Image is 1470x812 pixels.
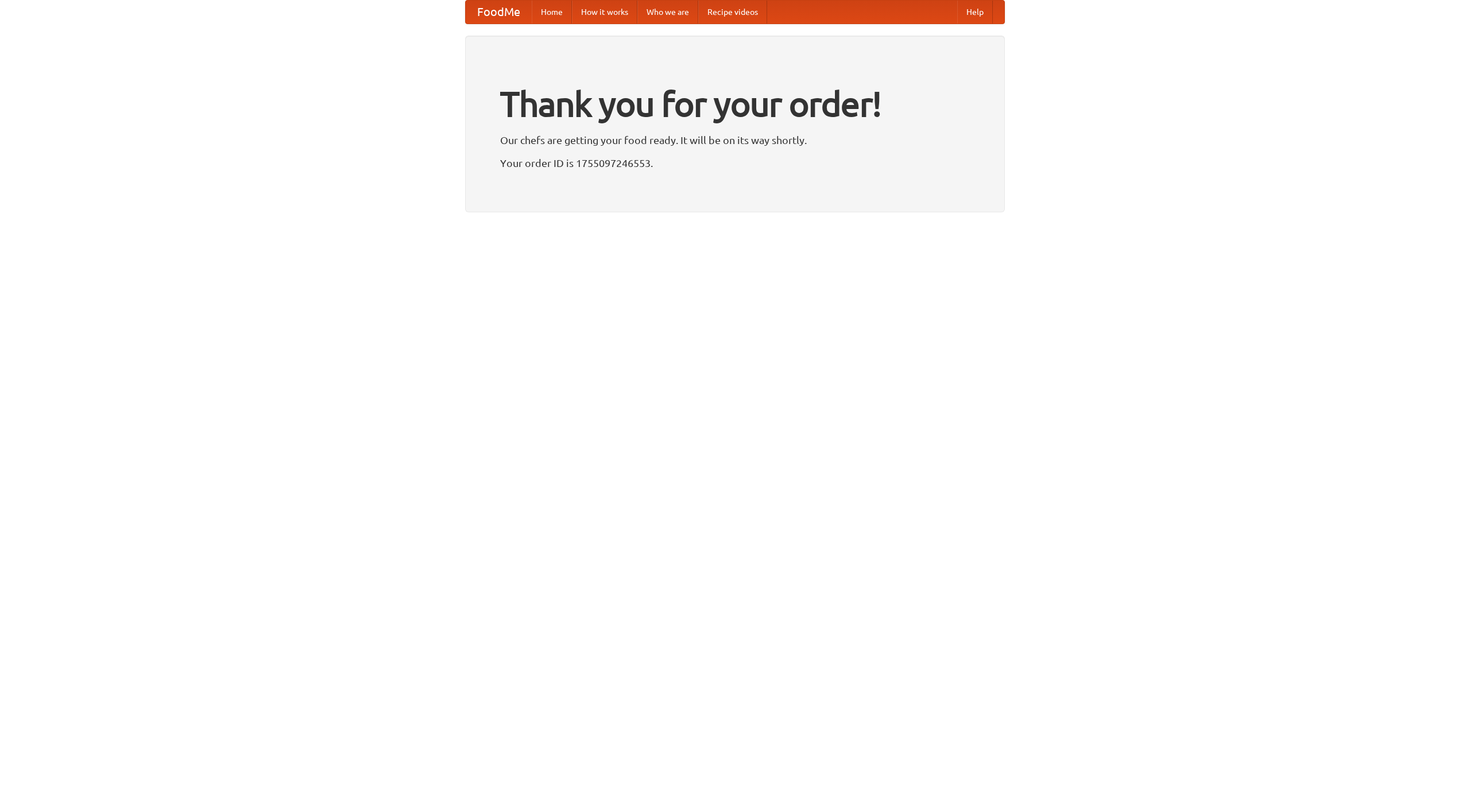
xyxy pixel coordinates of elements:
a: Recipe videos [698,1,767,24]
p: Your order ID is 1755097246553. [500,154,970,172]
a: Help [957,1,993,24]
a: Home [532,1,572,24]
a: FoodMe [466,1,532,24]
p: Our chefs are getting your food ready. It will be on its way shortly. [500,131,970,149]
a: Who we are [637,1,698,24]
h1: Thank you for your order! [500,76,970,131]
a: How it works [572,1,637,24]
